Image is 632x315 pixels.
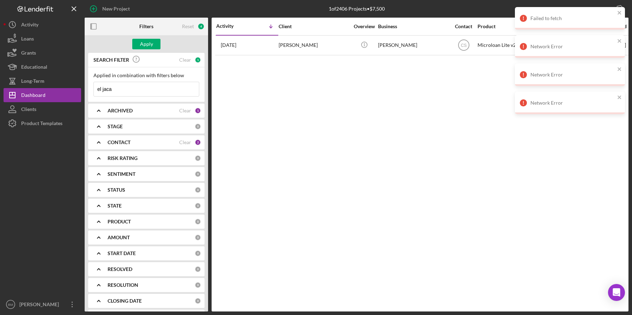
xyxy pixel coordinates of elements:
[93,57,129,63] b: SEARCH FILTER
[21,74,44,90] div: Long-Term
[93,73,199,78] div: Applied in combination with filters below
[195,57,201,63] div: 1
[140,39,153,49] div: Apply
[195,234,201,241] div: 0
[102,2,130,16] div: New Project
[608,284,625,301] div: Open Intercom Messenger
[478,36,548,55] div: Microloan Lite v2
[108,266,132,272] b: RESOLVED
[478,24,548,29] div: Product
[378,36,449,55] div: [PERSON_NAME]
[4,60,81,74] button: Educational
[108,187,125,193] b: STATUS
[279,36,349,55] div: [PERSON_NAME]
[329,6,385,12] div: 1 of 2406 Projects • $7,500
[216,23,247,29] div: Activity
[108,203,122,209] b: STATE
[132,39,160,49] button: Apply
[4,46,81,60] button: Grants
[4,116,81,130] button: Product Templates
[530,44,615,49] div: Network Error
[195,203,201,209] div: 0
[195,123,201,130] div: 0
[108,171,135,177] b: SENTIMENT
[21,32,34,48] div: Loans
[279,24,349,29] div: Client
[21,18,38,33] div: Activity
[195,266,201,272] div: 0
[596,2,611,16] div: Export
[195,155,201,161] div: 0
[21,116,62,132] div: Product Templates
[195,107,201,114] div: 1
[4,18,81,32] button: Activity
[108,108,133,113] b: ARCHIVED
[108,298,142,304] b: CLOSING DATE
[195,139,201,146] div: 2
[21,60,47,76] div: Educational
[108,219,131,224] b: PRODUCT
[4,88,81,102] button: Dashboard
[617,38,622,45] button: close
[179,57,191,63] div: Clear
[4,32,81,46] button: Loans
[450,24,477,29] div: Contact
[108,140,130,145] b: CONTACT
[108,235,130,240] b: AMOUNT
[21,88,45,104] div: Dashboard
[108,251,136,256] b: START DATE
[18,297,63,313] div: [PERSON_NAME]
[461,43,467,48] text: CS
[4,74,81,88] button: Long-Term
[221,42,236,48] time: 2025-08-13 23:43
[195,218,201,225] div: 0
[4,297,81,311] button: BM[PERSON_NAME]
[197,23,205,30] div: 4
[589,2,628,16] button: Export
[617,66,622,73] button: close
[351,24,377,29] div: Overview
[378,24,449,29] div: Business
[617,94,622,101] button: close
[179,140,191,145] div: Clear
[195,298,201,304] div: 0
[108,155,138,161] b: RISK RATING
[108,282,138,288] b: RESOLUTION
[21,102,36,118] div: Clients
[85,2,137,16] button: New Project
[182,24,194,29] div: Reset
[617,10,622,17] button: close
[8,303,13,307] text: BM
[139,24,153,29] b: Filters
[530,16,615,21] div: Failed to fetch
[195,187,201,193] div: 0
[195,282,201,288] div: 0
[195,171,201,177] div: 0
[530,72,615,78] div: Network Error
[4,102,81,116] button: Clients
[21,46,36,62] div: Grants
[530,100,615,106] div: Network Error
[179,108,191,113] div: Clear
[108,124,123,129] b: STAGE
[195,250,201,257] div: 0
